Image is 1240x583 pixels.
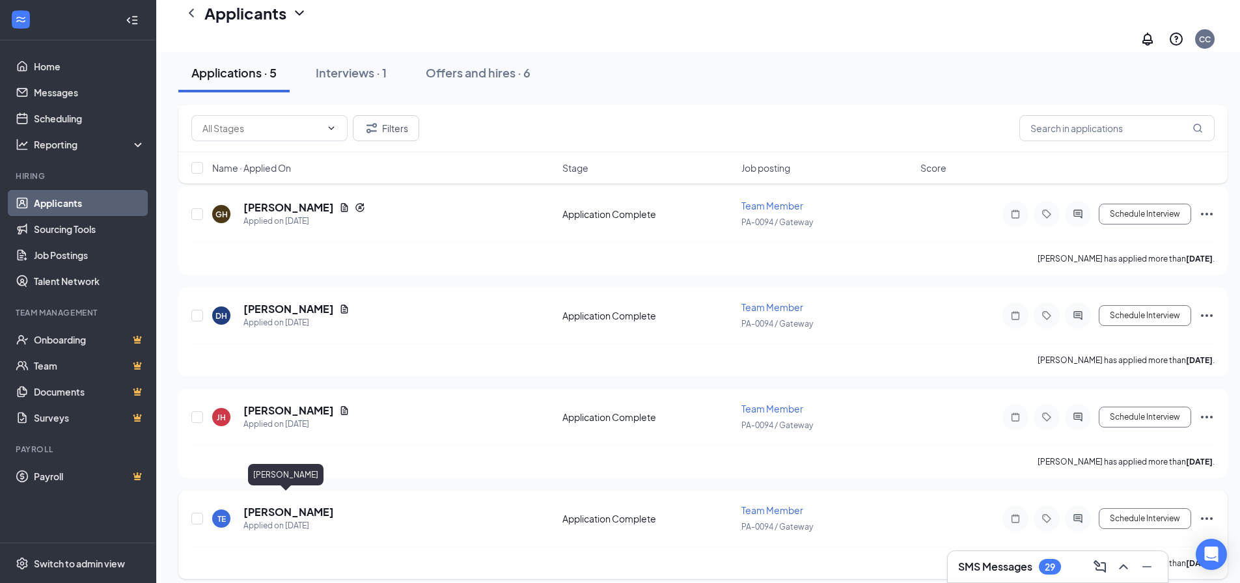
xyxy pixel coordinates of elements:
svg: ChevronDown [292,5,307,21]
div: Applied on [DATE] [243,215,365,228]
button: Filter Filters [353,115,419,141]
svg: Tag [1039,412,1054,422]
div: JH [217,412,226,423]
svg: Tag [1039,310,1054,321]
svg: MagnifyingGlass [1192,123,1203,133]
input: All Stages [202,121,321,135]
div: Reporting [34,138,146,151]
b: [DATE] [1186,254,1213,264]
svg: Notifications [1140,31,1155,47]
svg: ComposeMessage [1092,559,1108,575]
span: PA-0094 / Gateway [741,420,813,430]
a: PayrollCrown [34,463,145,489]
div: Applications · 5 [191,64,277,81]
div: Application Complete [562,309,734,322]
span: Team Member [741,403,803,414]
svg: ChevronDown [326,123,337,133]
span: PA-0094 / Gateway [741,522,813,532]
span: PA-0094 / Gateway [741,319,813,329]
input: Search in applications [1019,115,1215,141]
svg: Ellipses [1199,206,1215,222]
div: Switch to admin view [34,557,125,570]
h5: [PERSON_NAME] [243,200,334,215]
h1: Applicants [204,2,286,24]
svg: Note [1008,412,1023,422]
svg: Analysis [16,138,29,151]
svg: ActiveChat [1070,513,1086,524]
svg: Tag [1039,209,1054,219]
h5: [PERSON_NAME] [243,505,334,519]
svg: ChevronUp [1116,559,1131,575]
button: Schedule Interview [1099,305,1191,326]
svg: Note [1008,513,1023,524]
div: GH [215,209,228,220]
a: Applicants [34,190,145,216]
svg: QuestionInfo [1168,31,1184,47]
span: Name · Applied On [212,161,291,174]
svg: Collapse [126,14,139,27]
div: CC [1199,34,1211,45]
b: [DATE] [1186,457,1213,467]
svg: ChevronLeft [184,5,199,21]
svg: Minimize [1139,559,1155,575]
div: Team Management [16,307,143,318]
a: Home [34,53,145,79]
svg: Settings [16,557,29,570]
svg: ActiveChat [1070,412,1086,422]
a: DocumentsCrown [34,379,145,405]
div: Payroll [16,444,143,455]
h5: [PERSON_NAME] [243,403,334,418]
a: SurveysCrown [34,405,145,431]
a: TeamCrown [34,353,145,379]
svg: Document [339,304,350,314]
a: Scheduling [34,105,145,131]
h3: SMS Messages [958,560,1032,574]
div: Interviews · 1 [316,64,387,81]
svg: Tag [1039,513,1054,524]
div: TE [217,513,226,524]
svg: Note [1008,310,1023,321]
p: [PERSON_NAME] has applied more than . [1038,355,1215,366]
div: Applied on [DATE] [243,418,350,431]
span: Score [920,161,946,174]
svg: ActiveChat [1070,310,1086,321]
button: Schedule Interview [1099,204,1191,224]
span: Team Member [741,200,803,211]
p: [PERSON_NAME] has applied more than . [1038,253,1215,264]
span: Team Member [741,504,803,516]
span: Job posting [741,161,790,174]
svg: ActiveChat [1070,209,1086,219]
a: Sourcing Tools [34,216,145,242]
div: 29 [1045,562,1055,573]
b: [DATE] [1186,558,1213,568]
a: Messages [34,79,145,105]
button: Minimize [1137,556,1157,577]
button: ChevronUp [1113,556,1134,577]
div: Open Intercom Messenger [1196,539,1227,570]
svg: Document [339,405,350,416]
svg: Filter [364,120,379,136]
div: Application Complete [562,208,734,221]
div: Applied on [DATE] [243,316,350,329]
button: Schedule Interview [1099,508,1191,529]
div: Hiring [16,170,143,182]
svg: Ellipses [1199,409,1215,425]
svg: Note [1008,209,1023,219]
div: Offers and hires · 6 [426,64,530,81]
svg: Reapply [355,202,365,213]
svg: WorkstreamLogo [14,13,27,26]
button: ComposeMessage [1090,556,1110,577]
span: Stage [562,161,588,174]
span: PA-0094 / Gateway [741,217,813,227]
a: Talent Network [34,268,145,294]
div: Application Complete [562,411,734,424]
svg: Ellipses [1199,308,1215,323]
a: OnboardingCrown [34,327,145,353]
div: [PERSON_NAME] [248,464,324,485]
span: Team Member [741,301,803,313]
svg: Document [339,202,350,213]
h5: [PERSON_NAME] [243,302,334,316]
a: Job Postings [34,242,145,268]
b: [DATE] [1186,355,1213,365]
